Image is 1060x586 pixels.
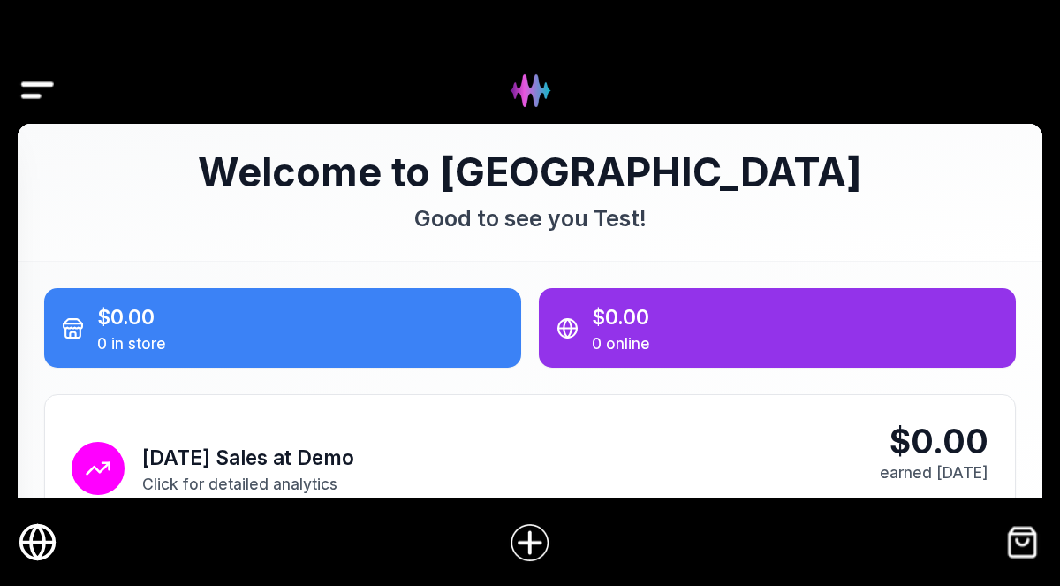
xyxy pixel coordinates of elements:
span: Good to see you Test ! [414,205,647,232]
h1: Welcome to [GEOGRAPHIC_DATA] [44,150,1016,194]
img: Drawer [18,57,57,125]
a: Add Item [496,508,564,577]
div: $0.00 [592,301,998,332]
div: earned [DATE] [871,461,988,483]
img: Hydee Logo [496,57,564,125]
img: Checkout [1003,522,1042,562]
div: $0.00 [97,301,503,332]
img: Add Item [509,521,551,564]
div: 0 online [592,332,998,354]
div: 0 in store [97,332,503,354]
h2: [DATE] Sales at Demo [142,442,354,473]
div: $0.00 [871,422,988,461]
a: Online Store [18,522,57,562]
p: Click for detailed analytics [142,473,354,495]
button: Drawer [18,42,57,82]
